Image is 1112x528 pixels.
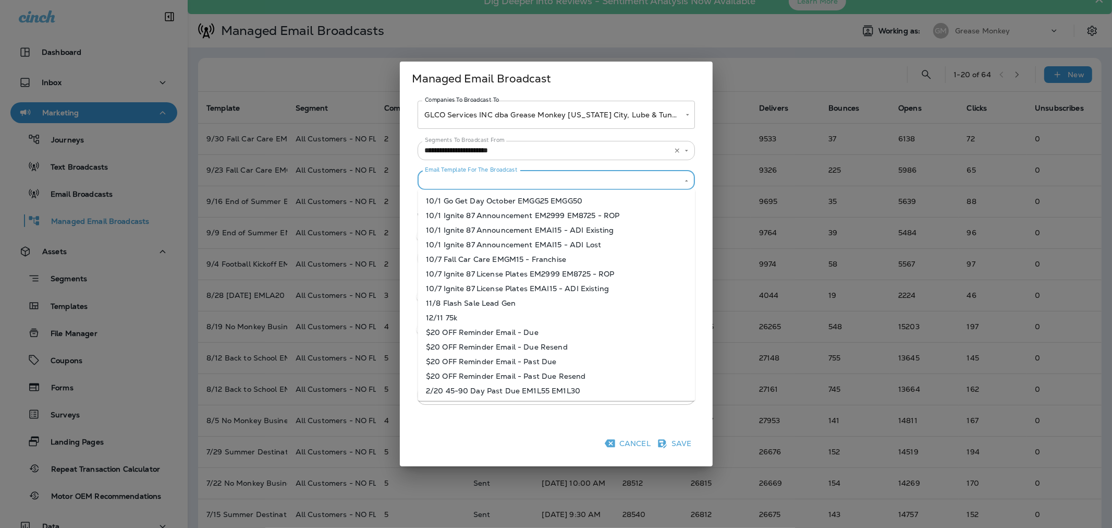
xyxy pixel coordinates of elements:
[425,136,505,144] label: Segments To Broadcast From
[603,435,655,452] button: Cancel
[418,296,695,310] li: 11/8 Flash Sale Lead Gen
[682,176,691,186] button: Close
[671,145,683,156] button: Clear
[418,354,695,369] li: $20 OFF Reminder Email - Past Due
[418,325,695,340] li: $20 OFF Reminder Email - Due
[418,101,695,128] div: GLCO Services INC dba Grease Monkey [US_STATE] City, Lube & Tune Operations Group, LLC dba Grease...
[425,166,517,174] label: Email Template For The Broadcast
[418,208,695,223] li: 10/1 Ignite 87 Announcement EM2999 EM8725 - ROP
[418,223,695,237] li: 10/1 Ignite 87 Announcement EMAI15 - ADI Existing
[418,267,695,281] li: 10/7 Ignite 87 License Plates EM2999 EM8725 - ROP
[418,369,695,383] li: $20 OFF Reminder Email - Past Due Resend
[418,281,695,296] li: 10/7 Ignite 87 License Plates EMAI15 - ADI Existing
[655,435,696,452] button: Save
[418,340,695,354] li: $20 OFF Reminder Email - Due Resend
[418,310,695,325] li: 12/11 75k
[418,237,695,252] li: 10/1 Ignite 87 Announcement EMAI15 - ADI Lost
[682,146,691,155] button: Open
[425,96,499,104] label: Companies To Broadcast To
[418,398,695,413] li: 2/20 45-90 Day Past Due EM2L25
[418,383,695,398] li: 2/20 45-90 Day Past Due EM1L55 EM1L30
[400,62,713,96] h2: Managed Email Broadcast
[418,252,695,267] li: 10/7 Fall Car Care EMGM15 - Franchise
[418,194,695,208] li: 10/1 Go Get Day October EMGG25 EMGG50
